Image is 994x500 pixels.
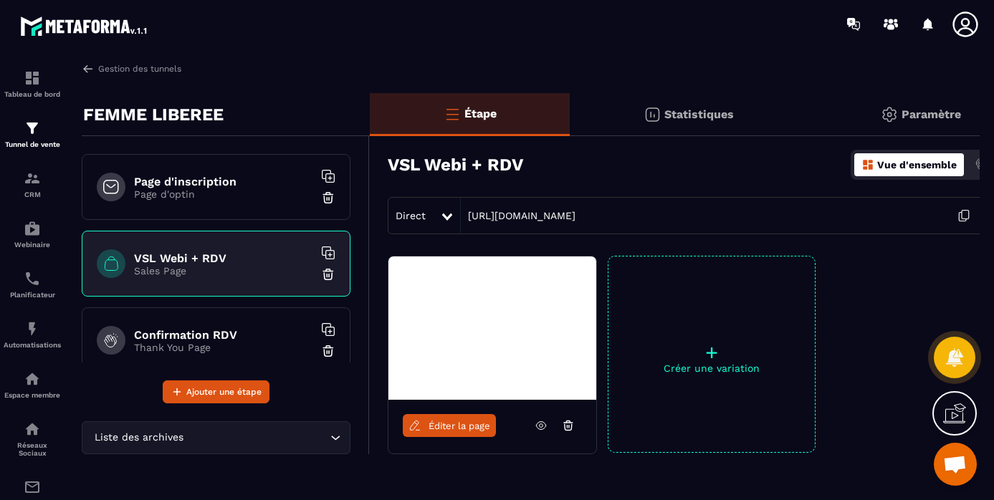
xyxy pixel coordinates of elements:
a: automationsautomationsAutomatisations [4,309,61,360]
img: logo [20,13,149,39]
p: Réseaux Sociaux [4,441,61,457]
p: Webinaire [4,241,61,249]
p: FEMME LIBEREE [83,100,224,129]
img: formation [24,69,41,87]
img: automations [24,320,41,337]
a: Gestion des tunnels [82,62,181,75]
p: Sales Page [134,265,313,277]
img: social-network [24,420,41,438]
span: Liste des archives [91,430,186,446]
p: Statistiques [664,107,734,121]
a: formationformationCRM [4,159,61,209]
a: social-networksocial-networkRéseaux Sociaux [4,410,61,468]
p: Thank You Page [134,342,313,353]
img: formation [24,120,41,137]
button: Ajouter une étape [163,380,269,403]
p: Étape [464,107,497,120]
img: trash [321,191,335,205]
p: Vue d'ensemble [877,159,957,170]
img: trash [321,344,335,358]
p: Paramètre [902,107,961,121]
span: Ajouter une étape [186,385,262,399]
p: Planificateur [4,291,61,299]
img: scheduler [24,270,41,287]
p: Automatisations [4,341,61,349]
h3: VSL Webi + RDV [388,155,523,175]
img: arrow [82,62,95,75]
h6: VSL Webi + RDV [134,251,313,265]
img: bars-o.4a397970.svg [444,105,461,122]
img: actions.d6e523a2.png [975,158,988,171]
img: dashboard-orange.40269519.svg [861,158,874,171]
a: Ouvrir le chat [934,443,977,486]
h6: Page d'inscription [134,175,313,188]
img: trash [321,267,335,282]
span: Éditer la page [429,420,490,431]
p: Tunnel de vente [4,140,61,148]
div: Search for option [82,421,350,454]
h6: Confirmation RDV [134,328,313,342]
a: formationformationTableau de bord [4,59,61,109]
img: formation [24,170,41,187]
a: [URL][DOMAIN_NAME] [461,210,575,221]
a: schedulerschedulerPlanificateur [4,259,61,309]
img: setting-gr.5f69749f.svg [881,106,898,123]
img: automations [24,370,41,388]
img: image [388,256,596,400]
p: Créer une variation [608,362,815,374]
p: Tableau de bord [4,90,61,98]
input: Search for option [186,430,327,446]
p: Page d'optin [134,188,313,200]
span: Direct [396,210,426,221]
a: formationformationTunnel de vente [4,109,61,159]
img: automations [24,220,41,237]
p: Espace membre [4,391,61,399]
a: Éditer la page [403,414,496,437]
p: + [608,342,815,362]
img: email [24,479,41,496]
img: stats.20deebd0.svg [644,106,661,123]
a: automationsautomationsWebinaire [4,209,61,259]
p: CRM [4,191,61,198]
a: automationsautomationsEspace membre [4,360,61,410]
